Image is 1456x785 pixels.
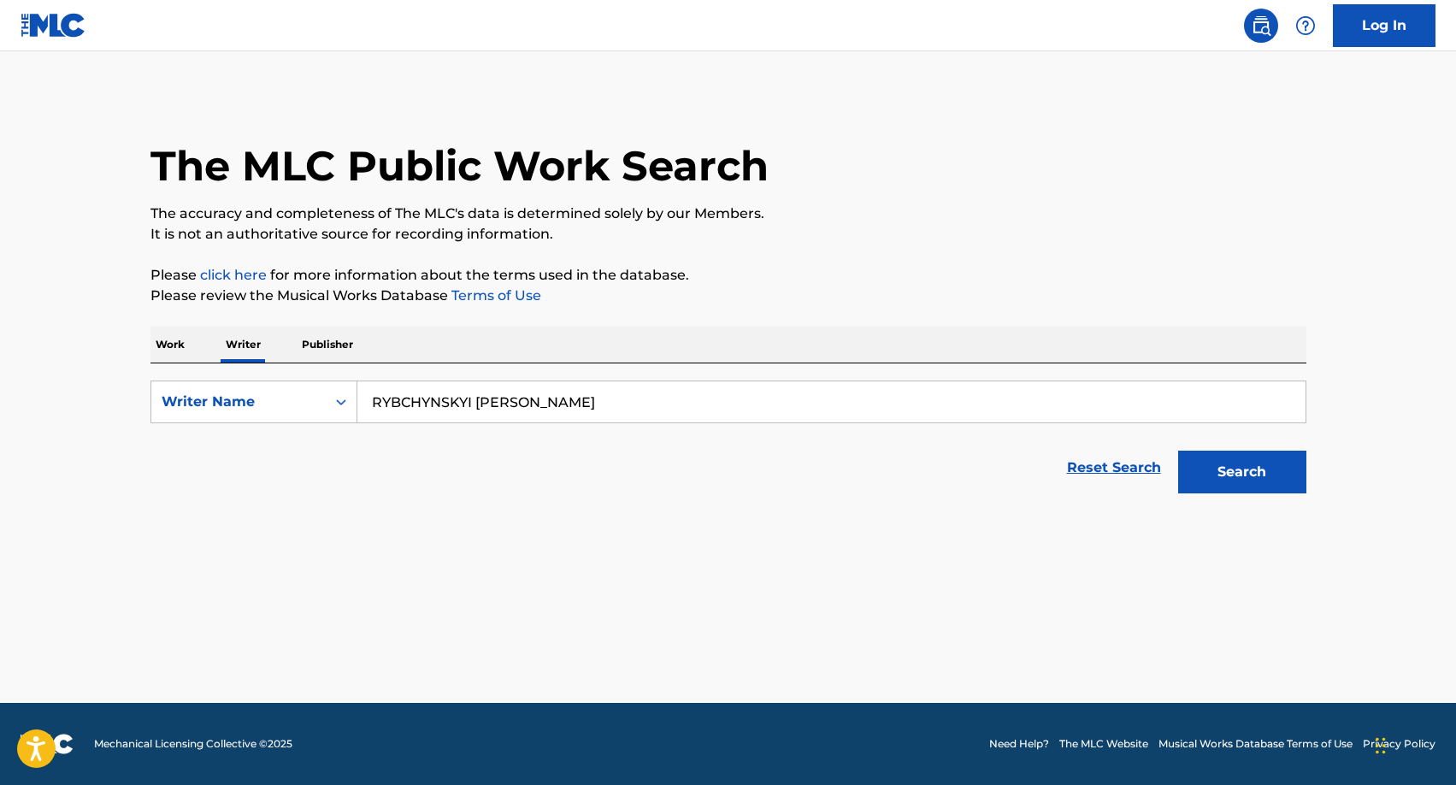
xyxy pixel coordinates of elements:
a: Log In [1333,4,1435,47]
a: The MLC Website [1059,736,1148,752]
p: Publisher [297,327,358,363]
iframe: Chat Widget [1371,703,1456,785]
div: Help [1288,9,1323,43]
a: Terms of Use [448,287,541,304]
span: Mechanical Licensing Collective © 2025 [94,736,292,752]
img: search [1251,15,1271,36]
img: MLC Logo [21,13,86,38]
p: Writer [221,327,266,363]
img: logo [21,734,74,754]
img: help [1295,15,1316,36]
a: Public Search [1244,9,1278,43]
a: Privacy Policy [1363,736,1435,752]
p: Please review the Musical Works Database [150,286,1306,306]
button: Search [1178,451,1306,493]
div: Writer Name [162,392,315,412]
a: Musical Works Database Terms of Use [1158,736,1353,752]
p: Please for more information about the terms used in the database. [150,265,1306,286]
p: Work [150,327,190,363]
div: Drag [1376,720,1386,771]
form: Search Form [150,381,1306,502]
h1: The MLC Public Work Search [150,140,769,192]
a: Reset Search [1058,449,1170,487]
a: Need Help? [989,736,1049,752]
p: The accuracy and completeness of The MLC's data is determined solely by our Members. [150,204,1306,224]
a: click here [200,267,267,283]
p: It is not an authoritative source for recording information. [150,224,1306,245]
